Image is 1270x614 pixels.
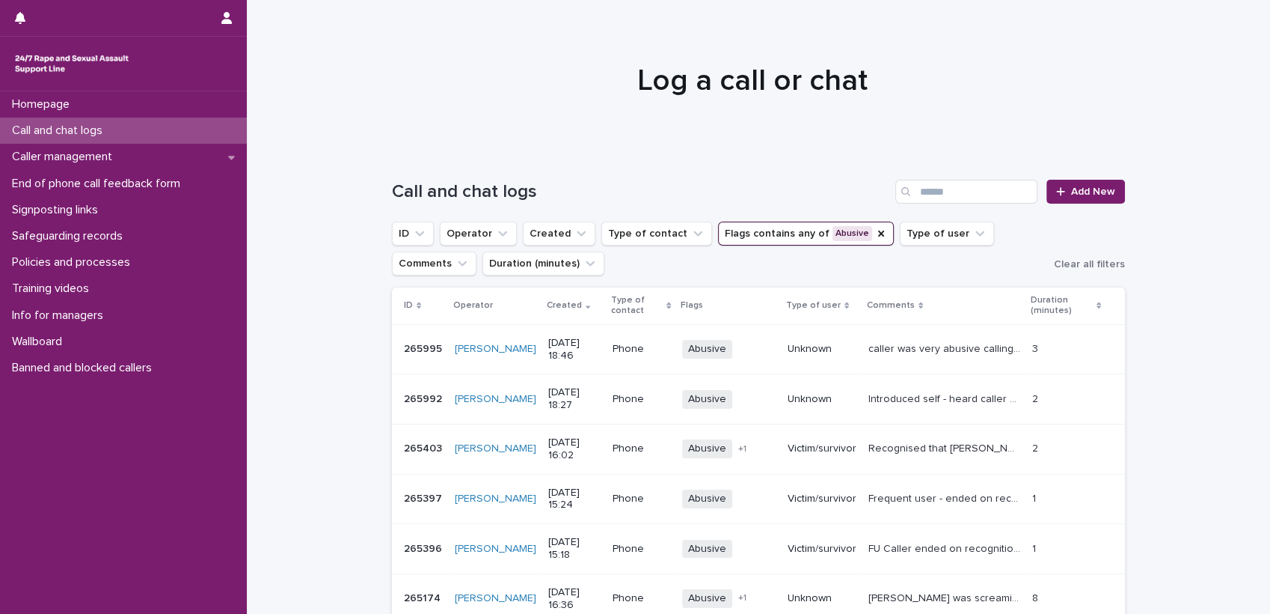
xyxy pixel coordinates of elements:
[6,124,114,138] p: Call and chat logs
[1032,440,1041,455] p: 2
[6,177,192,191] p: End of phone call feedback form
[548,386,601,412] p: [DATE] 18:27
[404,540,445,556] p: 265396
[868,589,1023,605] p: Caller was screaming in high pitched voice that she was devastated that a white trash male was sm...
[392,424,1125,474] tr: 265403265403 [PERSON_NAME] [DATE] 16:02PhoneAbusive+1Victim/survivorRecognised that [PERSON_NAME]...
[455,592,536,605] a: [PERSON_NAME]
[404,440,445,455] p: 265403
[613,443,669,455] p: Phone
[1071,186,1115,197] span: Add New
[548,487,601,512] p: [DATE] 15:24
[682,540,732,559] span: Abusive
[455,493,536,505] a: [PERSON_NAME]
[788,592,856,605] p: Unknown
[548,437,601,462] p: [DATE] 16:02
[868,390,1023,406] p: Introduced self - heard caller say 'oh no' then started to cry. I asked that she take her time, s...
[404,340,445,356] p: 265995
[1032,589,1041,605] p: 8
[682,390,732,409] span: Abusive
[404,390,445,406] p: 265992
[738,445,746,454] span: + 1
[1046,180,1125,204] a: Add New
[682,490,732,508] span: Abusive
[788,443,856,455] p: Victim/survivor
[548,536,601,562] p: [DATE] 15:18
[6,282,101,296] p: Training videos
[895,180,1037,204] input: Search
[601,222,712,246] button: Type of contact
[682,340,732,359] span: Abusive
[788,393,856,406] p: Unknown
[6,150,124,164] p: Caller management
[681,297,703,314] p: Flags
[900,222,994,246] button: Type of user
[613,543,669,556] p: Phone
[6,229,135,243] p: Safeguarding records
[613,393,669,406] p: Phone
[611,292,663,320] p: Type of contact
[613,592,669,605] p: Phone
[868,540,1023,556] p: FU Caller ended on recognition - caller shouted 'grow up'
[1032,340,1041,356] p: 3
[482,252,604,276] button: Duration (minutes)
[613,343,669,356] p: Phone
[786,297,841,314] p: Type of user
[547,297,582,314] p: Created
[788,543,856,556] p: Victim/survivor
[455,393,536,406] a: [PERSON_NAME]
[404,589,444,605] p: 265174
[6,255,142,270] p: Policies and processes
[440,222,517,246] button: Operator
[1048,253,1125,276] button: Clear all filters
[392,474,1125,524] tr: 265397265397 [PERSON_NAME] [DATE] 15:24PhoneAbusiveVictim/survivorFrequent user - ended on recogn...
[788,343,856,356] p: Unknown
[867,297,915,314] p: Comments
[1032,390,1041,406] p: 2
[404,490,445,505] p: 265397
[455,443,536,455] a: [PERSON_NAME]
[392,324,1125,374] tr: 265995265995 [PERSON_NAME] [DATE] 18:46PhoneAbusiveUnknowncaller was very abusive calling me a "f...
[455,543,536,556] a: [PERSON_NAME]
[6,335,74,349] p: Wallboard
[523,222,595,246] button: Created
[548,337,601,362] p: [DATE] 18:46
[1054,259,1125,270] span: Clear all filters
[682,589,732,608] span: Abusive
[548,586,601,612] p: [DATE] 16:36
[1032,490,1039,505] p: 1
[718,222,894,246] button: Flags
[404,297,413,314] p: ID
[868,490,1023,505] p: Frequent user - ended on recognition
[1032,540,1039,556] p: 1
[682,440,732,458] span: Abusive
[788,493,856,505] p: Victim/survivor
[453,297,493,314] p: Operator
[1031,292,1093,320] p: Duration (minutes)
[6,97,82,112] p: Homepage
[868,340,1023,356] p: caller was very abusive calling me a "fucking bitch" ,a "fucking stupid bitch" for asking her rea...
[392,222,434,246] button: ID
[385,63,1118,99] h1: Log a call or chat
[392,524,1125,574] tr: 265396265396 [PERSON_NAME] [DATE] 15:18PhoneAbusiveVictim/survivorFU Caller ended on recognition ...
[455,343,536,356] a: [PERSON_NAME]
[613,493,669,505] p: Phone
[738,594,746,603] span: + 1
[6,308,115,323] p: Info for managers
[392,374,1125,425] tr: 265992265992 [PERSON_NAME] [DATE] 18:27PhoneAbusiveUnknownIntroduced self - heard caller say 'oh ...
[6,203,110,217] p: Signposting links
[868,440,1023,455] p: Recognised that caller was banned so informed them of this and they said that "well you are stupi...
[392,252,476,276] button: Comments
[12,49,132,79] img: rhQMoQhaT3yELyF149Cw
[6,361,164,375] p: Banned and blocked callers
[392,181,889,203] h1: Call and chat logs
